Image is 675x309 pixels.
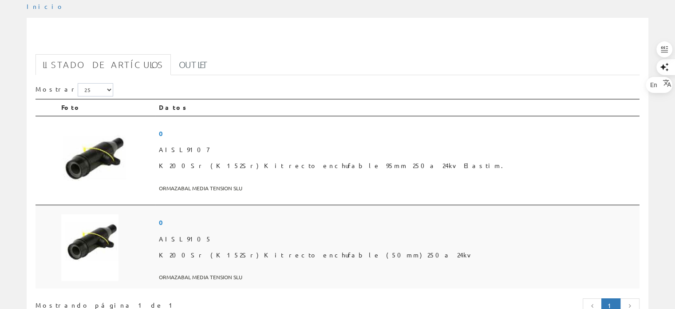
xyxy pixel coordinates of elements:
[61,214,118,281] img: Foto artículo K200Sr (K152Sr) Kit recto enchufable (50mm) 250a 24kv (129.43548387097x150)
[159,214,636,231] span: 0
[36,32,639,50] h1: K152SR
[159,125,636,142] span: 0
[61,125,126,192] img: Foto artículo K200Sr (K152Sr) Kit recto enchufable 95mm 250a 24kv Elastim. (145.7345971564x150)
[159,231,636,247] span: AISL9105
[36,83,113,96] label: Mostrar
[172,54,216,75] a: Outlet
[159,142,636,158] span: AISL9107
[159,181,636,196] span: ORMAZABAL MEDIA TENSION SLU
[27,2,64,10] a: Inicio
[159,158,636,174] span: K200Sr (K152Sr) Kit recto enchufable 95mm 250a 24kv Elastim.
[36,54,171,75] a: Listado de artículos
[159,270,636,285] span: ORMAZABAL MEDIA TENSION SLU
[78,83,113,96] select: Mostrar
[155,99,639,116] th: Datos
[58,99,155,116] th: Foto
[159,247,636,263] span: K200Sr (K152Sr) Kit recto enchufable (50mm) 250a 24kv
